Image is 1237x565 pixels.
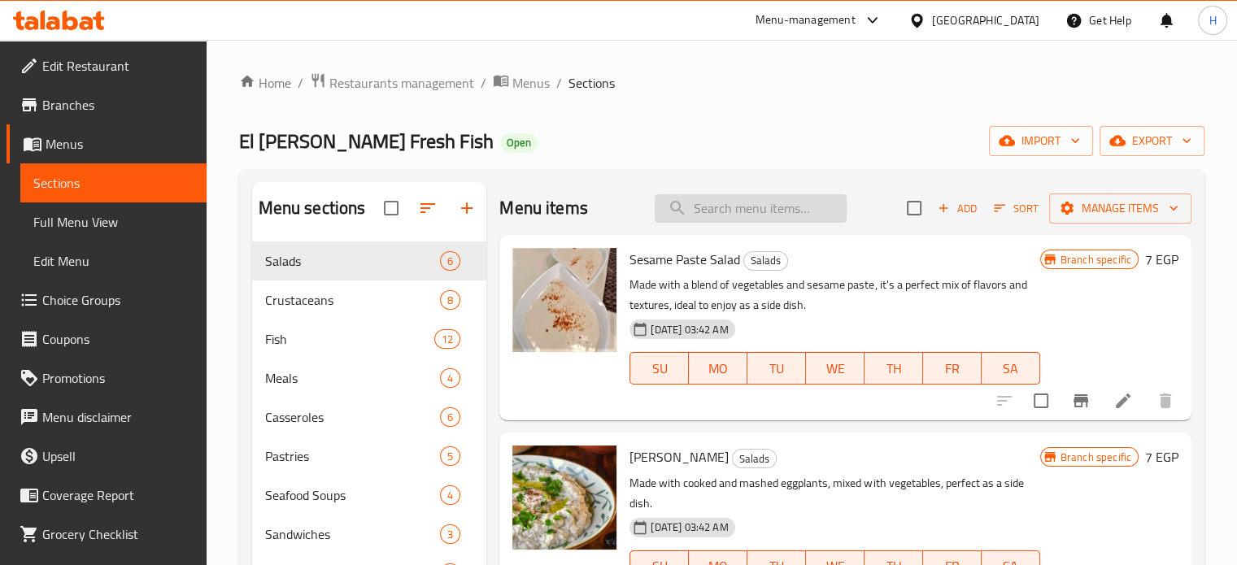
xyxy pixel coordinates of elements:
[806,352,865,385] button: WE
[42,95,194,115] span: Branches
[1054,252,1138,267] span: Branch specific
[259,196,366,220] h2: Menu sections
[440,524,460,544] div: items
[440,446,460,466] div: items
[329,73,474,93] span: Restaurants management
[500,136,538,150] span: Open
[374,191,408,225] span: Select all sections
[1054,450,1138,465] span: Branch specific
[499,196,588,220] h2: Menu items
[252,398,487,437] div: Casseroles6
[20,241,207,280] a: Edit Menu
[265,251,441,271] span: Salads
[743,251,788,271] div: Salads
[1146,381,1185,420] button: delete
[629,275,1039,315] p: Made with a blend of vegetables and sesame paste, it's a perfect mix of flavors and textures, ide...
[42,329,194,349] span: Coupons
[500,133,538,153] div: Open
[481,73,486,93] li: /
[441,254,460,269] span: 6
[252,319,487,359] div: Fish12
[42,407,194,427] span: Menu disclaimer
[42,368,194,388] span: Promotions
[493,72,550,93] a: Menus
[265,407,441,427] span: Casseroles
[1145,248,1178,271] h6: 7 EGP
[689,352,747,385] button: MO
[252,241,487,280] div: Salads6
[932,11,1039,29] div: [GEOGRAPHIC_DATA]
[931,196,983,221] span: Add item
[754,357,799,380] span: TU
[434,329,460,349] div: items
[265,368,441,388] span: Meals
[556,73,562,93] li: /
[1113,391,1133,411] a: Edit menu item
[994,199,1039,218] span: Sort
[265,329,435,349] span: Fish
[512,445,616,550] img: Baba Ghannoug
[732,449,777,468] div: Salads
[1145,445,1178,468] h6: 7 EGP
[983,196,1049,221] span: Sort items
[33,173,194,193] span: Sections
[42,56,194,76] span: Edit Restaurant
[871,357,917,380] span: TH
[935,199,979,218] span: Add
[982,352,1040,385] button: SA
[20,202,207,241] a: Full Menu View
[988,357,1034,380] span: SA
[20,163,207,202] a: Sections
[756,11,856,30] div: Menu-management
[1062,198,1178,219] span: Manage items
[629,473,1039,514] p: Made with cooked and mashed eggplants, mixed with vegetables, perfect as a side dish.
[1002,131,1080,151] span: import
[252,515,487,554] div: Sandwiches3
[239,73,291,93] a: Home
[252,476,487,515] div: Seafood Soups4
[644,519,734,535] span: [DATE] 03:42 AM
[310,72,474,93] a: Restaurants management
[298,73,303,93] li: /
[42,446,194,466] span: Upsell
[441,293,460,308] span: 8
[1049,193,1191,224] button: Manage items
[931,196,983,221] button: Add
[7,437,207,476] a: Upsell
[440,290,460,310] div: items
[695,357,741,380] span: MO
[408,189,447,228] span: Sort sections
[435,332,460,347] span: 12
[265,446,441,466] span: Pastries
[440,368,460,388] div: items
[568,73,615,93] span: Sections
[239,72,1204,93] nav: breadcrumb
[440,485,460,505] div: items
[252,359,487,398] div: Meals4
[744,251,787,270] span: Salads
[7,46,207,85] a: Edit Restaurant
[447,189,486,228] button: Add section
[897,191,931,225] span: Select section
[42,290,194,310] span: Choice Groups
[7,319,207,359] a: Coupons
[265,290,441,310] span: Crustaceans
[7,280,207,319] a: Choice Groups
[441,527,460,542] span: 3
[440,407,460,427] div: items
[1113,131,1191,151] span: export
[441,371,460,386] span: 4
[265,485,441,505] span: Seafood Soups
[441,488,460,503] span: 4
[7,398,207,437] a: Menu disclaimer
[33,251,194,271] span: Edit Menu
[42,524,194,544] span: Grocery Checklist
[923,352,982,385] button: FR
[46,134,194,154] span: Menus
[265,524,441,544] div: Sandwiches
